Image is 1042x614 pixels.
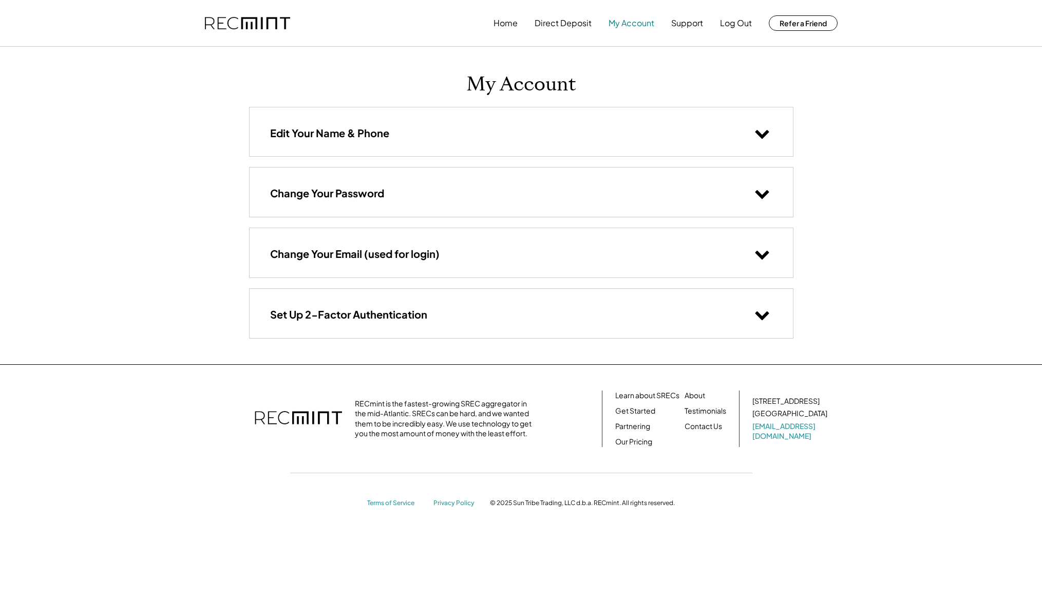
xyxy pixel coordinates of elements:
img: recmint-logotype%403x.png [255,401,342,437]
div: [GEOGRAPHIC_DATA] [752,408,827,419]
button: Direct Deposit [535,13,592,33]
button: Log Out [720,13,752,33]
img: recmint-logotype%403x.png [205,17,290,30]
a: Privacy Policy [433,499,480,508]
a: Our Pricing [615,437,652,447]
div: © 2025 Sun Tribe Trading, LLC d.b.a. RECmint. All rights reserved. [490,499,675,507]
a: Get Started [615,406,655,416]
div: RECmint is the fastest-growing SREC aggregator in the mid-Atlantic. SRECs can be hard, and we wan... [355,399,537,439]
a: Learn about SRECs [615,390,679,401]
button: Refer a Friend [769,15,838,31]
a: About [685,390,705,401]
button: Support [671,13,703,33]
h3: Change Your Password [270,187,384,200]
a: Testimonials [685,406,726,416]
a: Contact Us [685,421,722,432]
div: [STREET_ADDRESS] [752,396,820,406]
a: [EMAIL_ADDRESS][DOMAIN_NAME] [752,421,829,441]
h3: Change Your Email (used for login) [270,247,440,261]
h1: My Account [466,72,576,97]
a: Terms of Service [367,499,424,508]
button: My Account [609,13,654,33]
button: Home [494,13,518,33]
h3: Edit Your Name & Phone [270,126,389,140]
a: Partnering [615,421,650,432]
h3: Set Up 2-Factor Authentication [270,308,427,321]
